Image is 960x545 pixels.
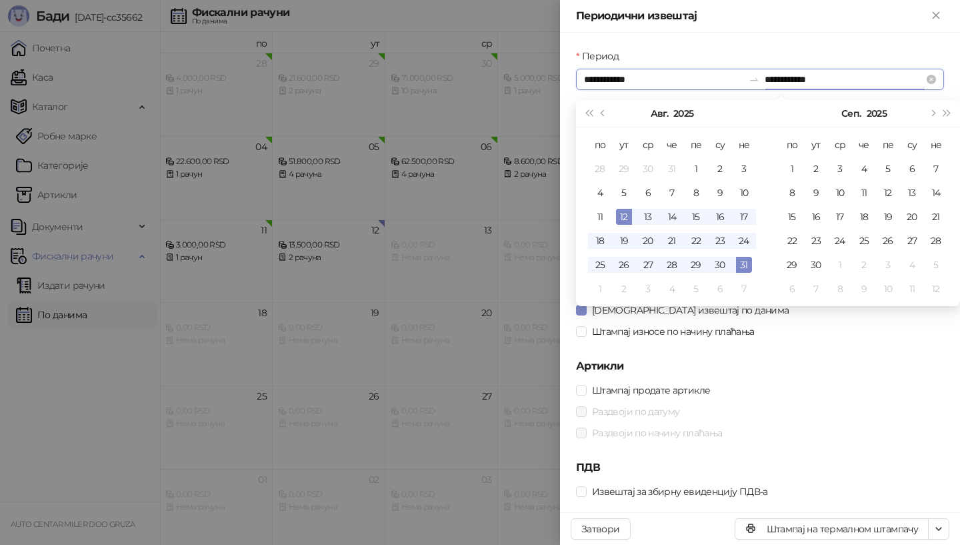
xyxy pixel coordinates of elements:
td: 2025-10-09 [852,277,876,301]
td: 2025-09-05 [684,277,708,301]
div: 23 [808,233,824,249]
div: 7 [664,185,680,201]
td: 2025-09-23 [804,229,828,253]
button: Изабери месец [841,100,861,127]
div: 5 [880,161,896,177]
div: 30 [640,161,656,177]
div: 27 [904,233,920,249]
th: пе [876,133,900,157]
div: 15 [784,209,800,225]
span: Раздвоји по датуму [587,404,685,419]
td: 2025-08-26 [612,253,636,277]
div: 17 [832,209,848,225]
td: 2025-09-01 [780,157,804,181]
td: 2025-09-18 [852,205,876,229]
div: 11 [904,281,920,297]
div: 12 [616,209,632,225]
td: 2025-08-17 [732,205,756,229]
div: 22 [784,233,800,249]
div: 4 [664,281,680,297]
div: 19 [616,233,632,249]
div: 9 [712,185,728,201]
th: ср [828,133,852,157]
th: ут [612,133,636,157]
td: 2025-10-05 [924,253,948,277]
div: 5 [616,185,632,201]
td: 2025-09-02 [804,157,828,181]
td: 2025-10-07 [804,277,828,301]
button: Затвори [571,518,631,540]
span: Раздвоји по начину плаћања [587,426,727,440]
input: Период [584,72,743,87]
td: 2025-09-11 [852,181,876,205]
th: по [588,133,612,157]
td: 2025-10-04 [900,253,924,277]
div: 24 [736,233,752,249]
div: 28 [928,233,944,249]
div: 2 [808,161,824,177]
div: 20 [904,209,920,225]
td: 2025-10-03 [876,253,900,277]
td: 2025-09-22 [780,229,804,253]
div: 12 [928,281,944,297]
div: 4 [904,257,920,273]
td: 2025-09-04 [852,157,876,181]
td: 2025-08-21 [660,229,684,253]
div: 29 [616,161,632,177]
div: 7 [808,281,824,297]
td: 2025-09-15 [780,205,804,229]
td: 2025-08-24 [732,229,756,253]
td: 2025-10-01 [828,253,852,277]
div: 2 [856,257,872,273]
td: 2025-09-28 [924,229,948,253]
th: су [900,133,924,157]
div: 17 [736,209,752,225]
th: су [708,133,732,157]
div: 26 [880,233,896,249]
td: 2025-09-01 [588,277,612,301]
th: по [780,133,804,157]
div: 10 [832,185,848,201]
div: 14 [928,185,944,201]
button: Close [928,8,944,24]
td: 2025-09-05 [876,157,900,181]
td: 2025-08-10 [732,181,756,205]
div: Периодични извештај [576,8,928,24]
span: close-circle [927,75,936,84]
div: 6 [640,185,656,201]
td: 2025-09-02 [612,277,636,301]
div: 18 [592,233,608,249]
div: 10 [880,281,896,297]
div: 19 [880,209,896,225]
div: 31 [664,161,680,177]
td: 2025-09-06 [900,157,924,181]
span: to [749,74,759,85]
div: 21 [928,209,944,225]
td: 2025-10-08 [828,277,852,301]
div: 2 [616,281,632,297]
div: 11 [856,185,872,201]
div: 1 [784,161,800,177]
td: 2025-08-12 [612,205,636,229]
td: 2025-08-19 [612,229,636,253]
td: 2025-09-03 [828,157,852,181]
div: 30 [808,257,824,273]
div: 7 [928,161,944,177]
label: Период [576,49,627,63]
div: 25 [592,257,608,273]
div: 13 [904,185,920,201]
button: Следећи месец (PageDown) [925,100,939,127]
div: 31 [736,257,752,273]
span: Штампај продате артикле [587,383,715,398]
td: 2025-08-15 [684,205,708,229]
th: не [732,133,756,157]
td: 2025-08-31 [732,253,756,277]
td: 2025-09-14 [924,181,948,205]
div: 3 [640,281,656,297]
td: 2025-08-04 [588,181,612,205]
td: 2025-08-25 [588,253,612,277]
td: 2025-09-06 [708,277,732,301]
div: 3 [832,161,848,177]
div: 25 [856,233,872,249]
td: 2025-08-13 [636,205,660,229]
